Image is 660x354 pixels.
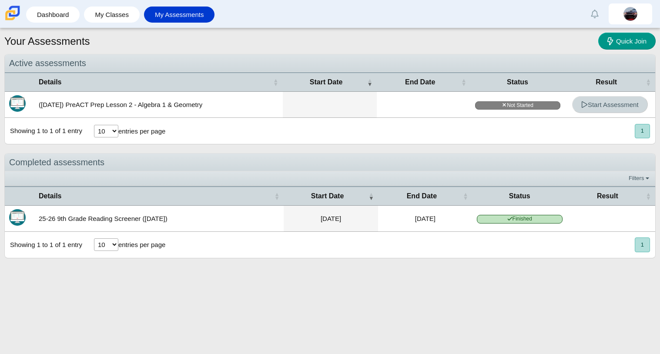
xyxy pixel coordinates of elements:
[34,92,283,118] td: ([DATE]) PreACT Prep Lesson 2 - Algebra 1 & Geometry
[477,191,563,201] span: Status
[3,4,22,22] img: Carmen School of Science & Technology
[635,124,650,138] button: 1
[9,209,26,226] img: Itembank
[321,215,341,222] time: Aug 21, 2025 at 11:15 AM
[3,16,22,23] a: Carmen School of Science & Technology
[9,95,26,112] img: Itembank
[609,3,652,24] a: angel.lopez.lk0x7x
[572,96,648,113] a: Start Assessment
[39,191,272,201] span: Details
[148,7,211,23] a: My Assessments
[616,37,647,45] span: Quick Join
[287,77,365,87] span: Start Date
[477,215,563,223] span: Finished
[369,192,374,200] span: Start Date : Activate to remove sorting
[581,101,639,108] span: Start Assessment
[626,174,653,183] a: Filters
[646,78,651,87] span: Result : Activate to sort
[646,192,651,200] span: Result : Activate to sort
[634,124,650,138] nav: pagination
[274,192,279,200] span: Details : Activate to sort
[118,241,165,248] label: entries per page
[5,54,655,72] div: Active assessments
[415,215,436,222] time: Aug 21, 2025 at 11:26 AM
[461,78,466,87] span: End Date : Activate to sort
[5,154,655,171] div: Completed assessments
[634,237,650,252] nav: pagination
[635,237,650,252] button: 1
[39,77,271,87] span: Details
[367,78,372,87] span: Start Date : Activate to remove sorting
[475,77,560,87] span: Status
[463,192,468,200] span: End Date : Activate to sort
[5,118,82,144] div: Showing 1 to 1 of 1 entry
[118,127,165,135] label: entries per page
[273,78,278,87] span: Details : Activate to sort
[34,206,284,232] td: 25-26 9th Grade Reading Screener ([DATE])
[88,7,135,23] a: My Classes
[381,77,459,87] span: End Date
[4,34,90,49] h1: Your Assessments
[585,4,604,23] a: Alerts
[382,191,461,201] span: End Date
[569,77,644,87] span: Result
[5,232,82,258] div: Showing 1 to 1 of 1 entry
[475,101,560,110] span: Not Started
[571,191,644,201] span: Result
[288,191,367,201] span: Start Date
[598,33,656,50] a: Quick Join
[30,7,75,23] a: Dashboard
[623,7,637,21] img: angel.lopez.lk0x7x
